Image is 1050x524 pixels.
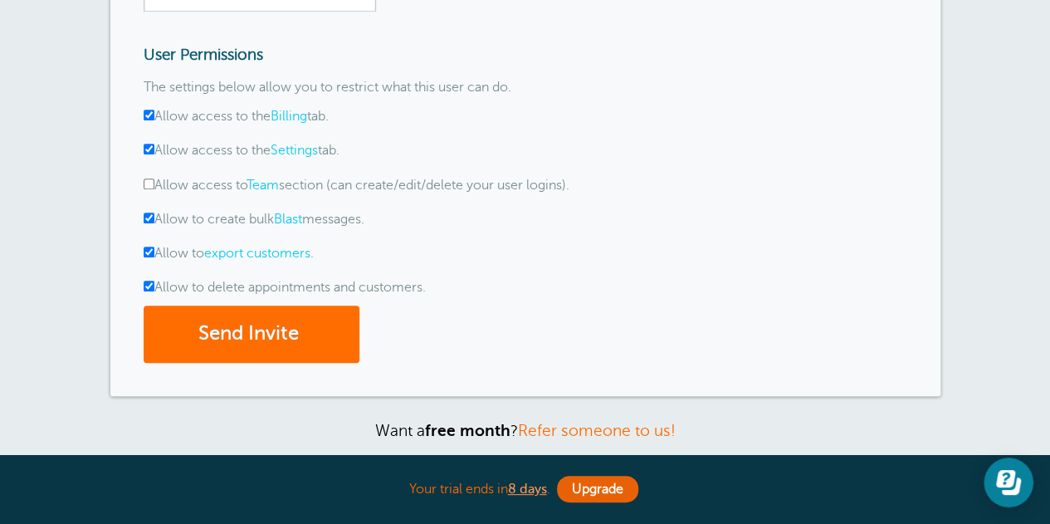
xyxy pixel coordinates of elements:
[204,246,310,261] a: export customers
[144,178,569,193] label: Allow access to section (can create/edit/delete your user logins).
[247,178,279,193] a: Team
[144,247,154,257] input: Allow toexport customers.
[110,421,940,440] p: Want a ?
[274,212,302,227] a: Blast
[144,144,154,154] input: Allow access to theSettingstab.
[557,476,638,502] a: Upgrade
[144,46,642,64] h3: User Permissions
[144,109,329,124] label: Allow access to the tab.
[144,246,314,261] label: Allow to .
[144,306,359,363] button: Send Invite
[425,422,510,439] strong: free month
[271,109,307,124] a: Billing
[144,280,426,295] label: Allow to delete appointments and customers.
[144,110,154,120] input: Allow access to theBillingtab.
[144,179,154,189] input: Allow access toTeamsection (can create/edit/delete your user logins).
[508,482,547,497] a: 8 days
[271,143,318,158] a: Settings
[144,212,364,227] label: Allow to create bulk messages.
[144,143,339,158] label: Allow access to the tab.
[984,458,1033,507] iframe: Resource center
[144,281,154,291] input: Allow to delete appointments and customers.
[144,80,642,95] p: The settings below allow you to restrict what this user can do.
[144,213,154,223] input: Allow to create bulkBlastmessages.
[110,472,940,507] div: Your trial ends in .
[518,422,676,439] a: Refer someone to us!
